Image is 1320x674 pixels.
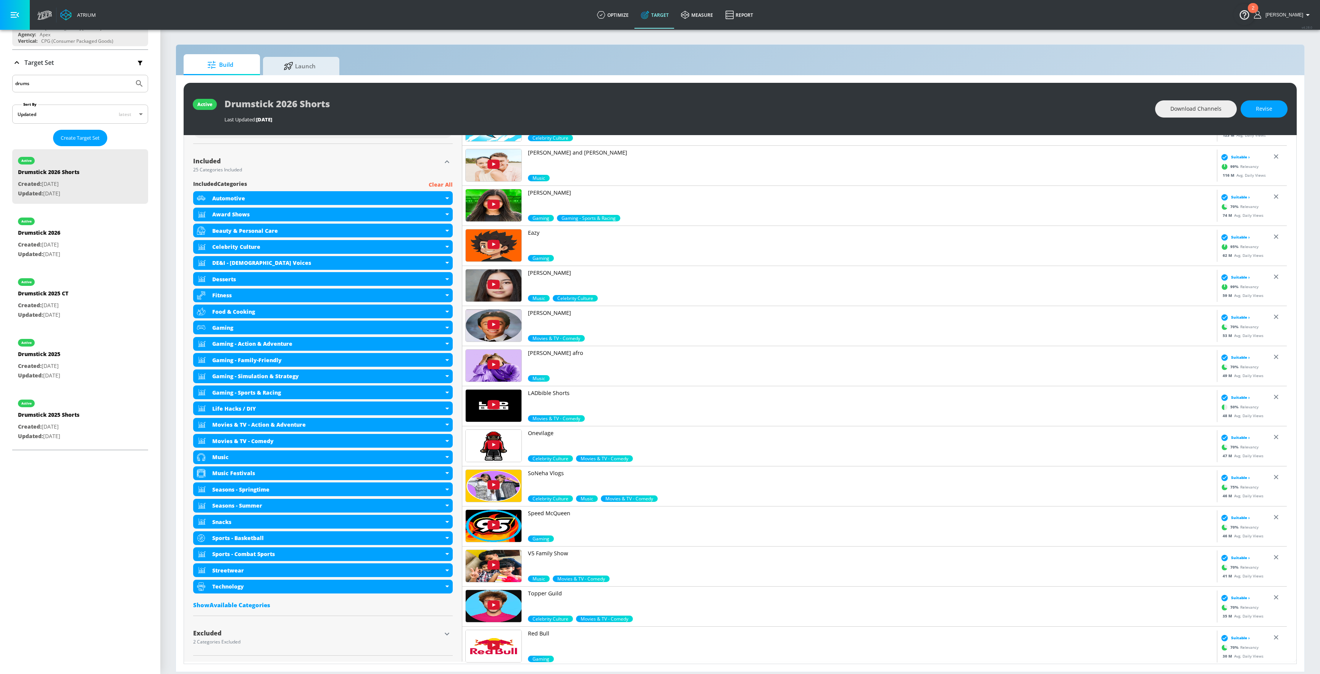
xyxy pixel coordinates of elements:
[12,392,148,447] div: activeDrumstick 2025 ShortsCreated:[DATE]Updated:[DATE]
[212,421,444,428] div: Movies & TV - Action & Adventure
[466,229,521,261] img: UU26Dh5DnhaqFxNw0SoF8s3g
[193,353,453,367] div: Gaming - Family-Friendly
[1234,4,1255,25] button: Open Resource Center, 2 new notifications
[1230,284,1240,290] span: 99 %
[212,356,444,364] div: Gaming - Family-Friendly
[193,547,453,561] div: Sports - Combat Sports
[193,305,453,318] div: Food & Cooking
[193,531,453,545] div: Sports - Basketball
[576,616,633,622] div: 70.0%
[528,550,1214,557] p: V5 Family Show
[528,389,1214,397] p: LADbible Shorts
[528,335,585,342] div: 70.0%
[528,135,573,141] span: Celebrity Culture
[18,371,60,381] p: [DATE]
[18,168,79,179] div: Drumstick 2026 Shorts
[212,534,444,542] div: Sports - Basketball
[528,510,1214,535] a: Speed McQueen
[193,240,453,254] div: Celebrity Culture
[1218,561,1258,573] div: Relevancy
[24,58,54,67] p: Target Set
[1241,100,1288,118] button: Revise
[12,331,148,386] div: activeDrumstick 2025Created:[DATE]Updated:[DATE]
[1222,172,1236,177] span: 116 M
[18,422,79,432] p: [DATE]
[193,401,453,415] div: Life Hacks / DIY
[12,271,148,325] div: activeDrumstick 2025 CTCreated:[DATE]Updated:[DATE]
[1218,201,1258,212] div: Relevancy
[528,215,554,221] span: Gaming
[528,616,573,622] span: Celebrity Culture
[1218,212,1263,218] div: Avg. Daily Views
[12,210,148,264] div: activeDrumstick 2026Created:[DATE]Updated:[DATE]
[212,259,444,266] div: DE&I - [DEMOGRAPHIC_DATA] Voices
[193,515,453,529] div: Snacks
[528,630,1214,637] p: Red Bull
[466,109,521,141] img: UUX6OQ3DkcsbYNE6H8uQQuVA
[193,208,453,221] div: Award Shows
[18,31,36,38] div: Agency:
[1222,132,1236,137] span: 123 M
[193,418,453,432] div: Movies & TV - Action & Adventure
[528,550,1214,576] a: V5 Family Show
[21,159,32,163] div: active
[212,292,444,299] div: Fitness
[212,550,444,558] div: Sports - Combat Sports
[18,250,60,259] p: [DATE]
[576,495,598,502] div: 60.0%
[1218,441,1258,453] div: Relevancy
[12,146,148,450] nav: list of Target Set
[1218,453,1263,458] div: Avg. Daily Views
[212,567,444,574] div: Streetwear
[528,469,1214,477] p: SoNeha Vlogs
[1218,313,1249,321] div: Suitable ›
[1218,241,1258,252] div: Relevancy
[528,349,1214,375] a: [PERSON_NAME] afro
[193,191,453,205] div: Automotive
[1222,372,1234,378] span: 49 M
[1230,244,1240,250] span: 95 %
[1230,605,1240,610] span: 70 %
[212,405,444,412] div: Life Hacks / DIY
[466,590,521,622] img: UUPuEAY09CtdTzFNWuqVZgDw
[591,1,635,29] a: optimize
[1218,353,1249,361] div: Suitable ›
[271,57,329,75] span: Launch
[18,290,68,301] div: Drumstick 2025 CT
[212,340,444,347] div: Gaming - Action & Adventure
[212,469,444,477] div: Music Festivals
[18,190,43,197] span: Updated:
[466,430,521,462] img: UUdVcQc_gdaXhlFx3UvG8pjA
[12,149,148,204] div: activeDrumstick 2026 ShortsCreated:[DATE]Updated:[DATE]
[528,389,1214,415] a: LADbible Shorts
[18,241,42,248] span: Created:
[528,535,554,542] span: Gaming
[18,180,42,187] span: Created:
[18,38,37,44] div: Vertical:
[1218,653,1263,659] div: Avg. Daily Views
[601,495,658,502] span: Movies & TV - Comedy
[21,280,32,284] div: active
[528,616,573,622] div: 70.0%
[256,116,272,123] span: [DATE]
[15,79,131,89] input: Search by name or Id
[193,640,441,644] div: 2 Categories Excluded
[1218,533,1263,539] div: Avg. Daily Views
[466,630,521,662] img: UUblfuW_4rakIf2h6aqANefA
[1231,154,1249,160] span: Suitable ›
[557,215,620,221] span: Gaming - Sports & Racing
[528,656,554,662] span: Gaming
[1218,521,1258,533] div: Relevancy
[212,583,444,590] div: Technology
[528,630,1214,656] a: Red Bull
[193,337,453,351] div: Gaming - Action & Adventure
[1252,8,1254,18] div: 2
[18,301,68,310] p: [DATE]
[1218,434,1249,441] div: Suitable ›
[1218,233,1249,241] div: Suitable ›
[193,601,453,609] div: ShowAvailable Categories
[193,466,453,480] div: Music Festivals
[1231,435,1249,440] span: Suitable ›
[528,255,554,261] span: Gaming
